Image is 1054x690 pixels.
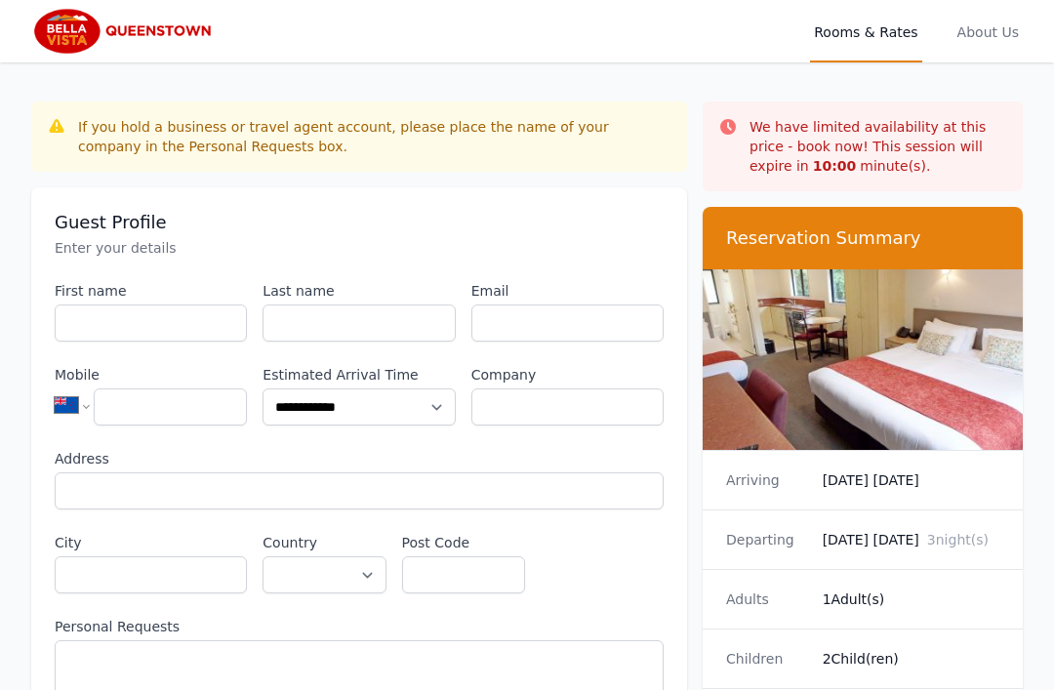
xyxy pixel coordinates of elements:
[823,530,999,549] dd: [DATE] [DATE]
[55,617,664,636] label: Personal Requests
[726,530,807,549] dt: Departing
[471,281,664,301] label: Email
[263,365,455,385] label: Estimated Arrival Time
[55,449,664,468] label: Address
[927,532,989,548] span: 3 night(s)
[471,365,664,385] label: Company
[703,269,1023,450] img: Full Kitchen Studio
[263,533,385,552] label: Country
[263,281,455,301] label: Last name
[823,470,999,490] dd: [DATE] [DATE]
[55,365,247,385] label: Mobile
[55,281,247,301] label: First name
[55,211,664,234] h3: Guest Profile
[813,158,857,174] strong: 10 : 00
[31,8,219,55] img: Bella Vista Queenstown
[402,533,525,552] label: Post Code
[55,238,664,258] p: Enter your details
[726,226,999,250] h3: Reservation Summary
[726,470,807,490] dt: Arriving
[823,589,999,609] dd: 1 Adult(s)
[823,649,999,669] dd: 2 Child(ren)
[726,589,807,609] dt: Adults
[726,649,807,669] dt: Children
[55,533,247,552] label: City
[78,117,671,156] div: If you hold a business or travel agent account, please place the name of your company in the Pers...
[750,117,1007,176] p: We have limited availability at this price - book now! This session will expire in minute(s).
